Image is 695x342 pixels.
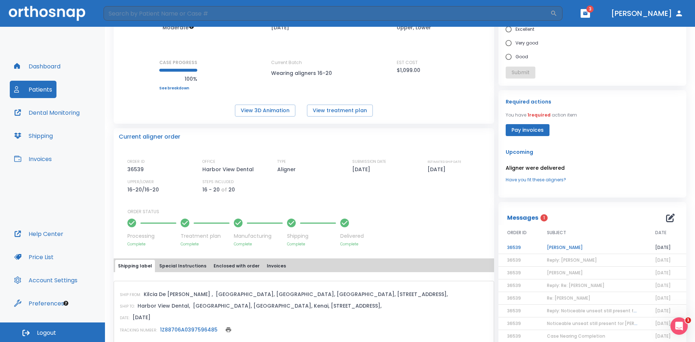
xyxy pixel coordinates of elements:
button: View 3D Animation [235,105,295,117]
p: Upper, Lower [397,23,431,32]
span: SUBJECT [547,229,566,236]
p: Upcoming [506,148,679,156]
input: Search by Patient Name or Case # [104,6,550,21]
span: 1 [685,317,691,323]
p: 16 - 20 [202,185,220,194]
p: [DATE] [352,165,373,174]
span: Logout [37,329,56,337]
p: SUBMISSION DATE [352,159,386,165]
p: [DATE] [132,313,151,322]
p: [DATE] [427,165,448,174]
p: Complete [340,241,364,247]
span: 36539 [507,257,521,263]
p: ORDER ID [127,159,144,165]
span: [DATE] [655,333,671,339]
p: 36539 [127,165,146,174]
span: Reply: Noticeable unseat still present for [PERSON_NAME] [547,308,675,314]
p: Harbor View Dental, [138,301,190,310]
p: $1,099.00 [397,66,420,75]
button: Dental Monitoring [10,104,84,121]
a: See breakdown [159,86,197,90]
iframe: Intercom live chat [670,317,688,335]
button: Dashboard [10,58,65,75]
p: Wearing aligners 16-20 [271,69,336,77]
span: DATE [655,229,666,236]
span: [DATE] [655,308,671,314]
span: [DATE] [655,270,671,276]
span: 36539 [507,333,521,339]
p: Manufacturing [234,232,283,240]
p: Required actions [506,97,551,106]
a: 1Z88706A0397596485 [160,326,218,333]
span: [DATE] [655,282,671,288]
span: 36539 [507,282,521,288]
span: Reply: [PERSON_NAME] [547,257,597,263]
a: Help Center [10,225,68,242]
span: ORDER ID [507,229,527,236]
p: of [221,185,227,194]
p: CASE PROGRESS [159,59,197,66]
button: Patients [10,81,56,98]
a: Have you fit these aligners? [506,177,679,183]
span: Reply: Re: [PERSON_NAME] [547,282,605,288]
p: Delivered [340,232,364,240]
p: ESTIMATED SHIP DATE [427,159,461,165]
img: Orthosnap [9,6,85,21]
p: ORDER STATUS [127,208,489,215]
button: [PERSON_NAME] [608,7,686,20]
p: 20 [228,185,235,194]
p: Complete [181,241,229,247]
span: [DATE] [655,257,671,263]
p: 16-20/16-20 [127,185,161,194]
span: 36539 [507,320,521,326]
span: Up to 20 Steps (40 aligners) [163,24,194,31]
span: Case Nearing Completion [547,333,605,339]
p: You have action item [506,112,577,118]
span: Very good [515,39,538,47]
span: 1 [540,214,548,221]
p: [DATE] [271,23,289,32]
p: Kilcia De [PERSON_NAME] , [144,290,213,299]
p: Complete [127,241,176,247]
span: Noticeable unseat still present for [PERSON_NAME] [547,320,661,326]
span: 3 [586,5,594,13]
p: [GEOGRAPHIC_DATA], [GEOGRAPHIC_DATA], Kenai, [STREET_ADDRESS], [193,301,382,310]
td: [PERSON_NAME] [538,241,646,254]
button: Special Instructions [156,260,209,272]
p: Treatment plan [181,232,229,240]
td: [DATE] [646,241,686,254]
a: Price List [10,248,58,266]
div: Tooltip anchor [63,300,69,307]
p: SHIP FROM: [120,292,141,298]
p: [GEOGRAPHIC_DATA], [GEOGRAPHIC_DATA], [GEOGRAPHIC_DATA], [STREET_ADDRESS], [216,290,448,299]
a: Account Settings [10,271,82,289]
span: 36539 [507,308,521,314]
p: TYPE [277,159,286,165]
p: Shipping [287,232,336,240]
p: EST COST [397,59,418,66]
span: Re: [PERSON_NAME] [547,295,590,301]
button: Preferences [10,295,68,312]
p: Processing [127,232,176,240]
p: Current aligner order [119,132,180,141]
p: 100% [159,75,197,83]
a: Shipping [10,127,57,144]
p: UPPER/LOWER [127,179,154,185]
p: Aligner were delivered [506,164,679,172]
p: Messages [507,214,538,222]
span: Excellent [515,25,534,34]
button: Invoices [264,260,289,272]
button: Pay invoices [506,124,549,136]
span: [DATE] [655,320,671,326]
button: View treatment plan [307,105,373,117]
span: [PERSON_NAME] [547,270,583,276]
div: tabs [115,260,493,272]
span: 36539 [507,295,521,301]
button: Invoices [10,150,56,168]
span: 1 required [527,112,551,118]
span: Good [515,52,528,61]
